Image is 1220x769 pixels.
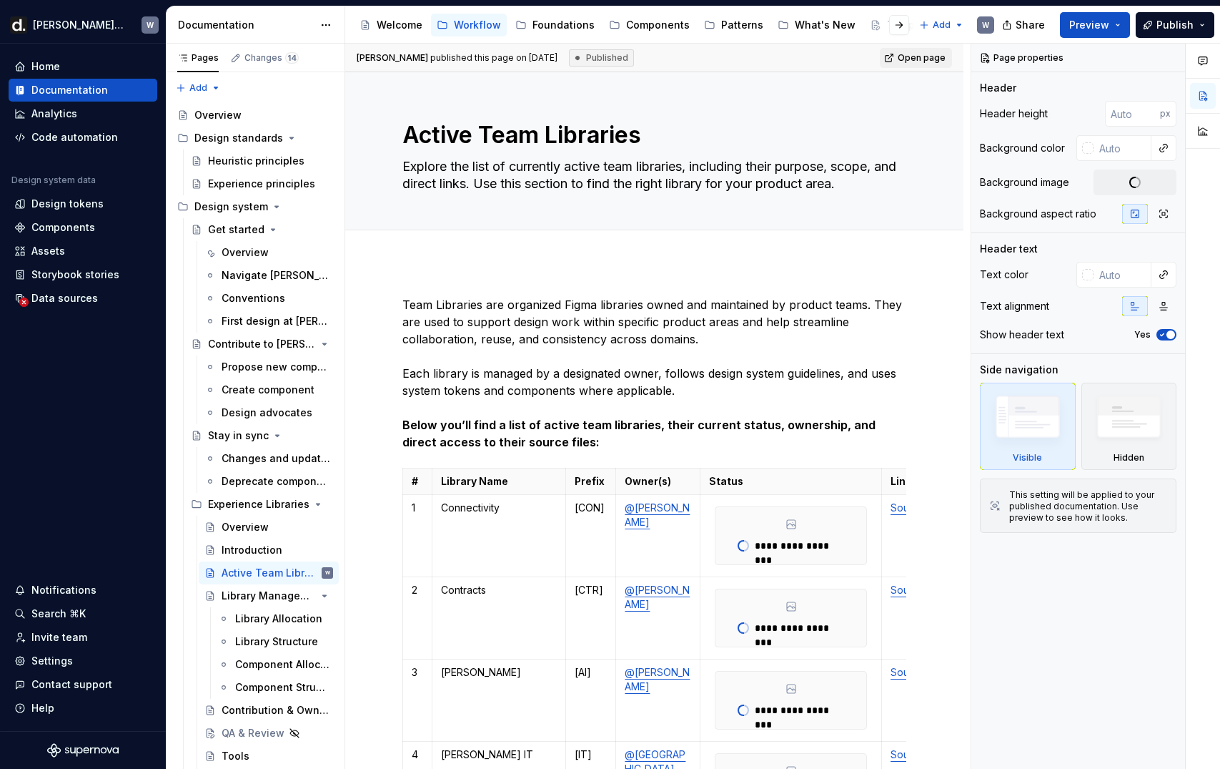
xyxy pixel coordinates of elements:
[172,104,339,127] a: Overview
[222,520,269,534] div: Overview
[208,154,304,168] div: Heuristic principles
[199,539,339,562] a: Introduction
[626,18,690,32] div: Components
[400,118,903,152] textarea: Active Team Libraries
[199,356,339,378] a: Propose new component
[235,635,318,649] div: Library Structure
[1105,101,1160,127] input: Auto
[625,475,671,487] strong: Owner(s)
[1093,262,1151,288] input: Auto
[33,18,124,32] div: [PERSON_NAME] UI
[354,11,912,39] div: Page tree
[235,680,330,695] div: Component Structure
[222,726,284,740] div: QA & Review
[212,653,339,676] a: Component Allocation
[212,630,339,653] a: Library Structure
[3,9,163,40] button: [PERSON_NAME] UIW
[354,14,428,36] a: Welcome
[31,630,87,645] div: Invite team
[1160,108,1171,119] p: px
[185,493,339,516] div: Experience Libraries
[575,474,607,489] p: Prefix
[147,19,154,31] div: W
[9,102,157,125] a: Analytics
[199,310,339,333] a: First design at [PERSON_NAME]
[9,126,157,149] a: Code automation
[1114,452,1144,464] div: Hidden
[222,566,319,580] div: Active Team Libraries
[31,130,118,145] div: Code automation
[709,474,873,489] p: Status
[208,428,269,443] div: Stay in sync
[208,497,309,511] div: Experience Libraries
[1060,12,1130,38] button: Preview
[285,52,299,64] span: 14
[915,15,968,35] button: Add
[891,584,925,596] a: Source
[31,268,119,282] div: Storybook stories
[980,328,1064,342] div: Show header text
[325,566,330,580] div: W
[31,220,95,235] div: Components
[625,666,690,692] a: @[PERSON_NAME]
[178,18,313,32] div: Documentation
[199,264,339,287] a: Navigate [PERSON_NAME] UI
[31,654,73,668] div: Settings
[222,268,330,283] div: Navigate [PERSON_NAME] UI
[222,589,316,603] div: Library Management
[222,703,330,717] div: Contribution & Ownership
[412,748,423,762] p: 4
[199,722,339,745] a: QA & Review
[212,607,339,630] a: Library Allocation
[199,287,339,310] a: Conventions
[199,470,339,493] a: Deprecate component
[412,501,423,515] p: 1
[9,216,157,239] a: Components
[891,474,928,489] p: Link
[9,287,157,310] a: Data sources
[933,19,951,31] span: Add
[222,245,269,260] div: Overview
[891,748,925,760] a: Source
[891,666,925,678] a: Source
[222,749,249,763] div: Tools
[402,418,878,449] strong: Below you’ll find a list of active team libraries, their current status, ownership, and direct ac...
[454,18,501,32] div: Workflow
[377,18,422,32] div: Welcome
[980,242,1038,256] div: Header text
[1093,135,1151,161] input: Auto
[199,584,339,607] a: Library Management
[1081,383,1177,470] div: Hidden
[721,18,763,32] div: Patterns
[412,665,423,680] p: 3
[980,383,1076,470] div: Visible
[1016,18,1045,32] span: Share
[212,676,339,699] a: Component Structure
[185,150,339,172] a: Heuristic principles
[185,424,339,447] a: Stay in sync
[194,200,268,214] div: Design system
[1013,452,1042,464] div: Visible
[185,218,339,241] a: Get started
[698,14,769,36] a: Patterns
[185,333,339,356] a: Contribute to [PERSON_NAME] UI
[31,244,65,258] div: Assets
[9,673,157,696] button: Contact support
[772,14,861,36] a: What's New
[402,296,906,451] p: Team Libraries are organized Figma libraries owned and maintained by product teams. They are used...
[1069,18,1109,32] span: Preview
[412,474,423,489] p: #
[980,207,1096,221] div: Background aspect ratio
[31,607,86,621] div: Search ⌘K
[625,501,690,528] a: @[PERSON_NAME]
[441,475,508,487] strong: Library Name
[189,82,207,94] span: Add
[980,175,1069,190] div: Background image
[199,447,339,470] a: Changes and updates
[172,195,339,218] div: Design system
[177,52,219,64] div: Pages
[222,360,330,374] div: Propose new component
[575,501,607,515] p: [CON]
[625,584,690,610] a: @[PERSON_NAME]
[1156,18,1194,32] span: Publish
